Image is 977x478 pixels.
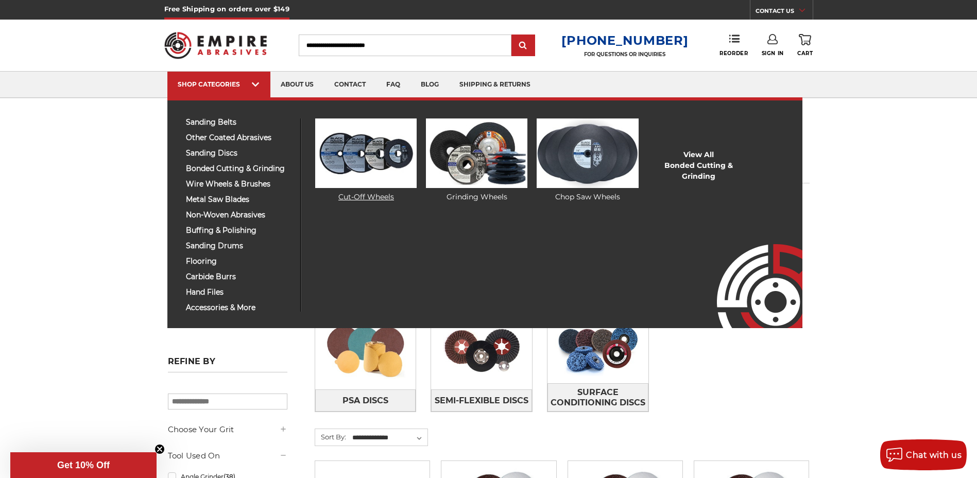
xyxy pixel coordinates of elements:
a: [PHONE_NUMBER] [561,33,688,48]
span: carbide burrs [186,273,293,281]
a: Cut-Off Wheels [315,118,417,202]
p: FOR QUESTIONS OR INQUIRIES [561,51,688,58]
span: wire wheels & brushes [186,180,293,188]
span: Reorder [719,50,748,57]
span: Chat with us [906,450,962,460]
img: Empire Abrasives Logo Image [698,214,802,328]
span: flooring [186,258,293,265]
img: Chop Saw Wheels [537,118,638,188]
span: non-woven abrasives [186,211,293,219]
span: sanding discs [186,149,293,157]
a: Chop Saw Wheels [537,118,638,202]
h5: Tool Used On [168,450,287,462]
span: Sign In [762,50,784,57]
div: SHOP CATEGORIES [178,80,260,88]
img: Surface Conditioning Discs [547,312,648,383]
div: Get 10% OffClose teaser [10,452,157,478]
a: faq [376,72,410,98]
img: Semi-Flexible Discs [431,315,532,386]
span: metal saw blades [186,196,293,203]
span: PSA Discs [342,392,388,409]
a: Semi-Flexible Discs [431,389,532,412]
span: bonded cutting & grinding [186,165,293,173]
h5: Choose Your Grit [168,423,287,436]
input: Submit [513,36,534,56]
span: other coated abrasives [186,134,293,142]
img: Empire Abrasives [164,25,267,65]
a: View AllBonded Cutting & Grinding [647,149,749,182]
label: Sort By: [315,429,346,445]
a: blog [410,72,449,98]
span: Cart [797,50,813,57]
a: Reorder [719,34,748,56]
span: buffing & polishing [186,227,293,234]
a: contact [324,72,376,98]
span: sanding drums [186,242,293,250]
a: PSA Discs [315,389,416,412]
span: Surface Conditioning Discs [548,384,648,412]
a: Grinding Wheels [426,118,527,202]
img: Cut-Off Wheels [315,118,417,188]
span: sanding belts [186,118,293,126]
span: Semi-Flexible Discs [435,392,528,409]
a: CONTACT US [756,5,813,20]
span: hand files [186,288,293,296]
button: Close teaser [155,444,165,454]
img: Grinding Wheels [426,118,527,188]
button: Chat with us [880,439,967,470]
a: shipping & returns [449,72,541,98]
a: Surface Conditioning Discs [547,383,648,412]
h5: Refine by [168,356,287,372]
span: Get 10% Off [57,460,110,470]
img: PSA Discs [315,315,416,386]
span: accessories & more [186,304,293,312]
a: Cart [797,34,813,57]
select: Sort By: [351,430,427,446]
a: about us [270,72,324,98]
